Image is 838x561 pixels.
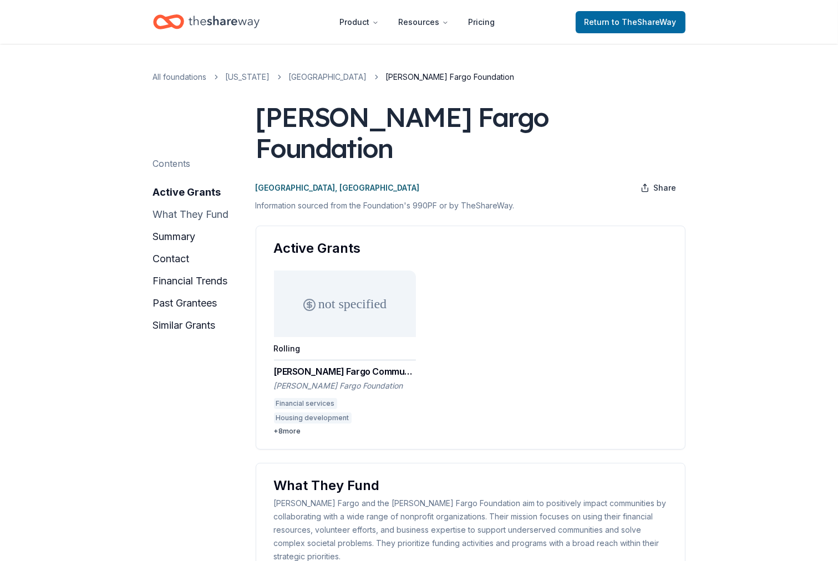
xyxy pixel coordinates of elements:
[274,398,337,409] div: Financial services
[153,272,228,290] button: financial trends
[256,181,420,195] p: [GEOGRAPHIC_DATA], [GEOGRAPHIC_DATA]
[274,344,301,353] div: Rolling
[274,271,416,337] div: not specified
[289,70,367,84] a: [GEOGRAPHIC_DATA]
[654,181,677,195] span: Share
[153,157,191,170] div: Contents
[386,70,515,84] span: [PERSON_NAME] Fargo Foundation
[256,101,685,164] div: [PERSON_NAME] Fargo Foundation
[153,70,685,84] nav: breadcrumb
[274,412,352,424] div: Housing development
[153,206,229,223] button: what they fund
[274,380,416,391] div: [PERSON_NAME] Fargo Foundation
[153,183,221,201] button: active grants
[460,11,504,33] a: Pricing
[256,199,685,212] p: Information sourced from the Foundation's 990PF or by TheShareWay.
[153,294,217,312] button: past grantees
[585,16,677,29] span: Return
[331,9,504,35] nav: Main
[576,11,685,33] a: Returnto TheShareWay
[632,177,685,199] button: Share
[226,70,270,84] a: [US_STATE]
[274,271,416,436] a: not specifiedRolling[PERSON_NAME] Fargo Community Giving[PERSON_NAME] Fargo FoundationFinancial s...
[612,17,677,27] span: to TheShareWay
[153,250,190,268] button: contact
[274,239,667,257] div: Active Grants
[331,11,388,33] button: Product
[153,228,196,246] button: summary
[153,317,216,334] button: similar grants
[153,70,207,84] a: All foundations
[390,11,458,33] button: Resources
[274,477,667,494] div: What They Fund
[153,9,260,35] a: Home
[274,427,416,436] div: + 8 more
[274,365,416,378] div: [PERSON_NAME] Fargo Community Giving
